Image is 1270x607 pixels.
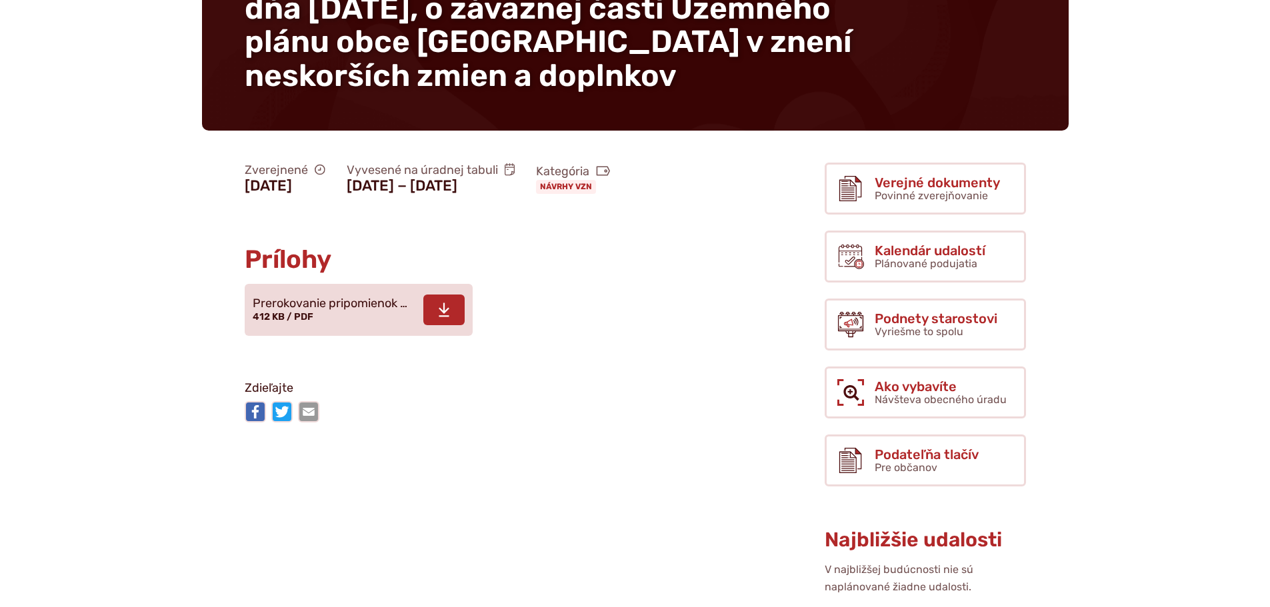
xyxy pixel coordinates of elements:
span: Kategória [536,164,611,179]
a: Verejné dokumenty Povinné zverejňovanie [825,163,1026,215]
img: Zdieľať na Twitteri [271,401,293,422]
span: Verejné dokumenty [875,175,1000,190]
p: Zdieľajte [245,378,718,398]
a: Kalendár udalostí Plánované podujatia [825,231,1026,283]
p: V najbližšej budúcnosti nie sú naplánované žiadne udalosti. [825,561,1026,596]
a: Podnety starostovi Vyriešme to spolu [825,299,1026,350]
img: Zdieľať e-mailom [298,401,319,422]
h3: Najbližšie udalosti [825,529,1026,551]
span: Pre občanov [875,461,937,474]
span: Kalendár udalostí [875,243,985,258]
span: Vyvesené na úradnej tabuli [347,163,515,178]
a: Návrhy VZN [536,180,596,193]
figcaption: [DATE] − [DATE] [347,177,515,195]
span: Podateľňa tlačív [875,447,979,462]
a: Ako vybavíte Návšteva obecného úradu [825,366,1026,418]
span: Ako vybavíte [875,379,1007,394]
span: Povinné zverejňovanie [875,189,988,202]
span: Plánované podujatia [875,257,977,270]
span: Zverejnené [245,163,325,178]
a: Podateľňa tlačív Pre občanov [825,434,1026,486]
img: Zdieľať na Facebooku [245,401,266,422]
h2: Prílohy [245,246,718,274]
span: Prerokovanie pripomienok … [253,297,407,310]
span: 412 KB / PDF [253,311,313,322]
figcaption: [DATE] [245,177,325,195]
span: Vyriešme to spolu [875,325,963,338]
span: Návšteva obecného úradu [875,393,1007,406]
a: Prerokovanie pripomienok … 412 KB / PDF [245,284,473,336]
span: Podnety starostovi [875,311,997,326]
